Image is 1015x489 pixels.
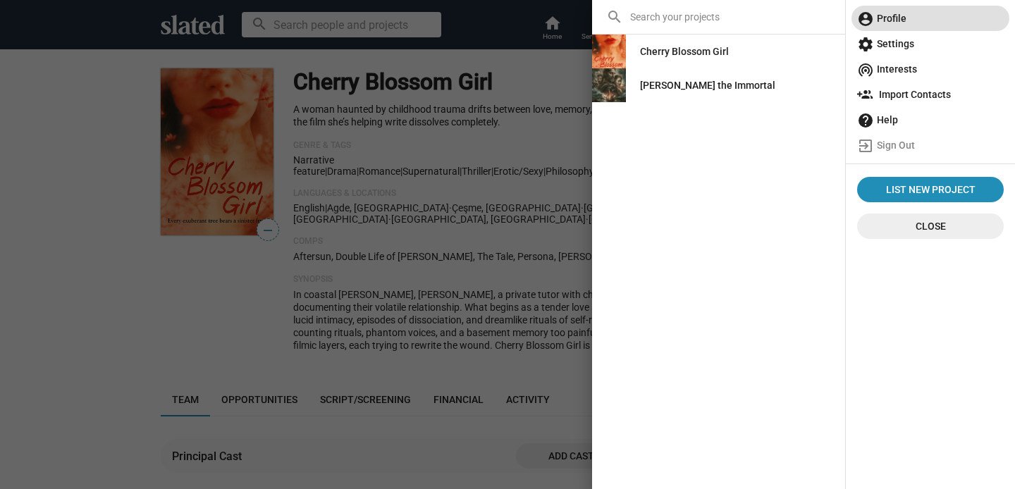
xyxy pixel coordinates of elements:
[857,82,1004,107] span: Import Contacts
[857,177,1004,202] a: List New Project
[857,107,1004,132] span: Help
[592,35,626,68] img: Cherry Blossom Girl
[851,82,1009,107] a: Import Contacts
[857,132,1004,158] span: Sign Out
[606,8,623,25] mat-icon: search
[851,31,1009,56] a: Settings
[592,68,626,102] img: Odysseus the Immortal
[863,177,998,202] span: List New Project
[857,213,1004,239] button: Close
[857,31,1004,56] span: Settings
[857,112,874,129] mat-icon: help
[851,107,1009,132] a: Help
[857,36,874,53] mat-icon: settings
[629,73,787,98] a: [PERSON_NAME] the Immortal
[857,11,874,27] mat-icon: account_circle
[640,73,775,98] div: [PERSON_NAME] the Immortal
[857,137,874,154] mat-icon: exit_to_app
[851,56,1009,82] a: Interests
[857,61,874,78] mat-icon: wifi_tethering
[629,39,740,64] a: Cherry Blossom Girl
[851,6,1009,31] a: Profile
[640,39,729,64] div: Cherry Blossom Girl
[857,56,1004,82] span: Interests
[868,213,992,239] span: Close
[851,132,1009,158] a: Sign Out
[857,6,1004,31] span: Profile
